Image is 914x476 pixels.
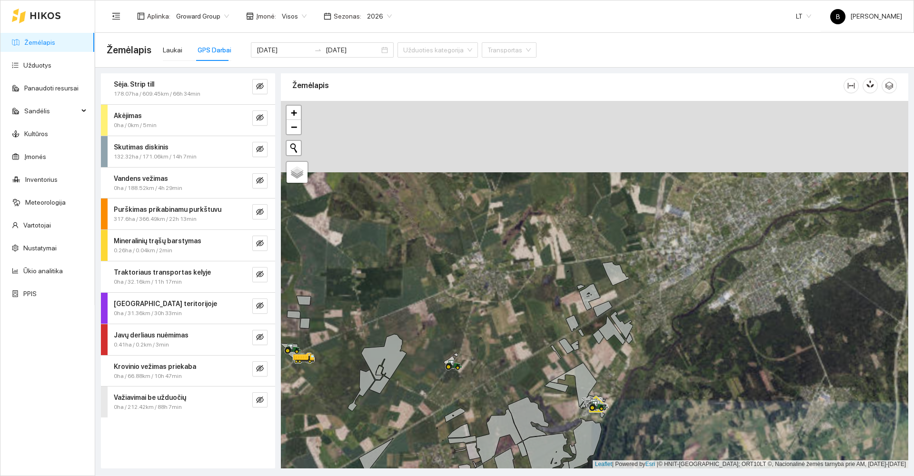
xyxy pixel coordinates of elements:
[101,168,275,198] div: Vandens vežimas0ha / 188.52km / 4h 29mineye-invisible
[23,61,51,69] a: Užduotys
[292,72,844,99] div: Žemėlapis
[287,120,301,134] a: Zoom out
[114,184,182,193] span: 0ha / 188.52km / 4h 29min
[23,290,37,297] a: PPIS
[287,162,308,183] a: Layers
[114,278,182,287] span: 0ha / 32.16km / 11h 17min
[796,9,811,23] span: LT
[367,9,392,23] span: 2026
[101,387,275,417] div: Važiavimai be užduočių0ha / 212.42km / 88h 7mineye-invisible
[287,141,301,155] button: Initiate a new search
[101,293,275,324] div: [GEOGRAPHIC_DATA] teritorijoje0ha / 31.36km / 30h 33mineye-invisible
[314,46,322,54] span: to
[198,45,231,55] div: GPS Darbai
[24,39,55,46] a: Žemėlapis
[252,110,268,126] button: eye-invisible
[256,239,264,248] span: eye-invisible
[114,268,211,276] strong: Traktoriaus transportas kelyje
[593,460,908,468] div: | Powered by © HNIT-[GEOGRAPHIC_DATA]; ORT10LT ©, Nacionalinė žemės tarnyba prie AM, [DATE]-[DATE]
[256,208,264,217] span: eye-invisible
[25,198,66,206] a: Meteorologija
[844,78,859,93] button: column-width
[112,12,120,20] span: menu-fold
[257,45,310,55] input: Pradžios data
[256,396,264,405] span: eye-invisible
[114,215,197,224] span: 317.6ha / 366.49km / 22h 13min
[101,73,275,104] div: Sėja. Strip till178.07ha / 609.45km / 66h 34mineye-invisible
[252,142,268,157] button: eye-invisible
[291,121,297,133] span: −
[252,267,268,282] button: eye-invisible
[114,80,154,88] strong: Sėja. Strip till
[256,270,264,279] span: eye-invisible
[114,309,182,318] span: 0ha / 31.36km / 30h 33min
[657,461,658,467] span: |
[114,89,200,99] span: 178.07ha / 609.45km / 66h 34min
[252,236,268,251] button: eye-invisible
[114,152,197,161] span: 132.32ha / 171.06km / 14h 7min
[246,12,254,20] span: shop
[101,324,275,355] div: Javų derliaus nuėmimas0.41ha / 0.2km / 3mineye-invisible
[114,363,196,370] strong: Krovinio vežimas priekaba
[256,145,264,154] span: eye-invisible
[595,461,612,467] a: Leaflet
[282,9,307,23] span: Visos
[256,177,264,186] span: eye-invisible
[114,246,172,255] span: 0.26ha / 0.04km / 2min
[24,153,46,160] a: Įmonės
[114,394,186,401] strong: Važiavimai be užduočių
[314,46,322,54] span: swap-right
[326,45,379,55] input: Pabaigos data
[114,121,157,130] span: 0ha / 0km / 5min
[23,221,51,229] a: Vartotojai
[256,11,276,21] span: Įmonė :
[252,330,268,345] button: eye-invisible
[114,175,168,182] strong: Vandens vežimas
[107,42,151,58] span: Žemėlapis
[287,106,301,120] a: Zoom in
[114,237,201,245] strong: Mineralinių trąšų barstymas
[334,11,361,21] span: Sezonas :
[252,79,268,94] button: eye-invisible
[252,392,268,407] button: eye-invisible
[252,173,268,188] button: eye-invisible
[256,82,264,91] span: eye-invisible
[114,340,169,349] span: 0.41ha / 0.2km / 3min
[836,9,840,24] span: B
[147,11,170,21] span: Aplinka :
[114,372,182,381] span: 0ha / 66.88km / 10h 47min
[324,12,331,20] span: calendar
[101,136,275,167] div: Skutimas diskinis132.32ha / 171.06km / 14h 7mineye-invisible
[830,12,902,20] span: [PERSON_NAME]
[24,130,48,138] a: Kultūros
[252,204,268,219] button: eye-invisible
[101,105,275,136] div: Akėjimas0ha / 0km / 5mineye-invisible
[114,143,169,151] strong: Skutimas diskinis
[163,45,182,55] div: Laukai
[646,461,656,467] a: Esri
[256,302,264,311] span: eye-invisible
[23,244,57,252] a: Nustatymai
[24,84,79,92] a: Panaudoti resursai
[101,261,275,292] div: Traktoriaus transportas kelyje0ha / 32.16km / 11h 17mineye-invisible
[114,112,142,119] strong: Akėjimas
[252,298,268,314] button: eye-invisible
[114,403,182,412] span: 0ha / 212.42km / 88h 7min
[101,356,275,387] div: Krovinio vežimas priekaba0ha / 66.88km / 10h 47mineye-invisible
[256,333,264,342] span: eye-invisible
[176,9,229,23] span: Groward Group
[252,361,268,377] button: eye-invisible
[256,365,264,374] span: eye-invisible
[256,114,264,123] span: eye-invisible
[107,7,126,26] button: menu-fold
[114,331,189,339] strong: Javų derliaus nuėmimas
[101,230,275,261] div: Mineralinių trąšų barstymas0.26ha / 0.04km / 2mineye-invisible
[25,176,58,183] a: Inventorius
[23,267,63,275] a: Ūkio analitika
[844,82,858,89] span: column-width
[101,198,275,229] div: Purškimas prikabinamu purkštuvu317.6ha / 366.49km / 22h 13mineye-invisible
[137,12,145,20] span: layout
[114,206,221,213] strong: Purškimas prikabinamu purkštuvu
[114,300,217,307] strong: [GEOGRAPHIC_DATA] teritorijoje
[24,101,79,120] span: Sandėlis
